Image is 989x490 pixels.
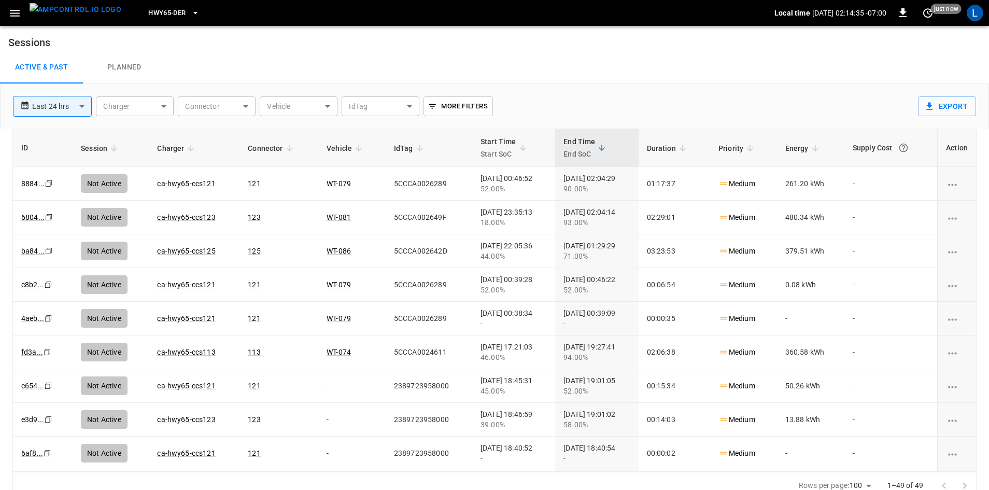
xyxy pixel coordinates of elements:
div: charging session options [946,448,968,458]
div: [DATE] 18:40:52 [481,443,547,464]
td: 5CCCA002642D [386,234,472,268]
td: 02:06:38 [639,335,710,369]
span: just now [931,4,962,14]
a: 123 [248,415,260,424]
span: End TimeEnd SoC [563,135,609,160]
td: - [844,302,937,335]
td: 13.88 kWh [777,403,844,437]
div: charging session options [946,414,968,425]
span: Session [81,142,121,155]
div: copy [44,212,54,223]
div: 45.00% [481,386,547,396]
a: e3d9... [21,415,44,424]
p: Medium [718,246,755,257]
a: fd3a... [21,348,43,356]
td: 2389723958000 [386,403,472,437]
td: - [777,302,844,335]
td: 480.34 kWh [777,201,844,234]
a: WT-079 [327,281,351,289]
td: 2389723958000 [386,369,472,403]
td: - [318,369,386,403]
td: - [844,167,937,201]
a: ca-hwy65-ccs113 [157,348,215,356]
a: ca-hwy65-ccs121 [157,281,215,289]
td: - [844,234,937,268]
td: - [844,201,937,234]
div: Not Active [81,376,128,395]
a: 125 [248,247,260,255]
td: 5CCCA0026289 [386,167,472,201]
td: 2389723958000 [386,437,472,470]
p: Local time [774,8,810,18]
div: 39.00% [481,419,547,430]
a: ba84... [21,247,45,255]
a: ca-hwy65-ccs121 [157,382,215,390]
div: Not Active [81,343,128,361]
div: sessions table [12,129,977,472]
div: [DATE] 00:46:52 [481,173,547,194]
div: [DATE] 18:46:59 [481,409,547,430]
td: 02:29:01 [639,201,710,234]
td: - [777,437,844,470]
div: copy [44,414,54,425]
td: 00:00:02 [639,437,710,470]
a: 121 [248,449,260,457]
a: WT-086 [327,247,351,255]
div: 90.00% [563,184,630,194]
a: Planned [83,51,166,84]
p: Medium [718,414,755,425]
td: 0.08 kWh [777,268,844,302]
div: - [481,318,547,329]
a: WT-081 [327,213,351,221]
a: ca-hwy65-ccs123 [157,213,215,221]
div: Supply Cost [853,138,929,157]
p: Medium [718,347,755,358]
div: charging session options [946,178,968,189]
span: Charger [157,142,197,155]
div: copy [44,245,54,257]
td: 00:06:54 [639,268,710,302]
div: Start Time [481,135,516,160]
td: - [318,403,386,437]
div: [DATE] 01:29:29 [563,241,630,261]
a: 6804... [21,213,45,221]
a: 6af8... [21,449,43,457]
div: charging session options [946,246,968,256]
a: WT-079 [327,314,351,323]
a: WT-074 [327,348,351,356]
p: [DATE] 02:14:35 -07:00 [812,8,886,18]
div: Not Active [81,309,128,328]
a: WT-079 [327,179,351,188]
div: [DATE] 00:39:28 [481,274,547,295]
img: ampcontrol.io logo [30,3,121,16]
div: Last 24 hrs [32,96,92,116]
a: c8b2... [21,281,44,289]
a: 121 [248,382,260,390]
td: 5CCCA0026289 [386,268,472,302]
div: copy [44,313,54,324]
div: Not Active [81,410,128,429]
td: 00:00:35 [639,302,710,335]
td: 00:15:34 [639,369,710,403]
div: [DATE] 22:05:36 [481,241,547,261]
p: Medium [718,279,755,290]
span: Vehicle [327,142,365,155]
div: [DATE] 23:35:13 [481,207,547,228]
div: 52.00% [481,184,547,194]
a: ca-hwy65-ccs121 [157,179,215,188]
a: ca-hwy65-ccs125 [157,247,215,255]
p: Medium [718,381,755,391]
div: Not Active [81,208,128,227]
td: - [844,369,937,403]
div: copy [44,178,54,189]
div: 71.00% [563,251,630,261]
div: [DATE] 02:04:29 [563,173,630,194]
a: 4aeb... [21,314,44,323]
div: Not Active [81,444,128,463]
span: HWY65-DER [148,7,186,19]
td: 00:14:03 [639,403,710,437]
div: charging session options [946,381,968,391]
a: 113 [248,348,260,356]
p: Medium [718,212,755,223]
td: - [844,268,937,302]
